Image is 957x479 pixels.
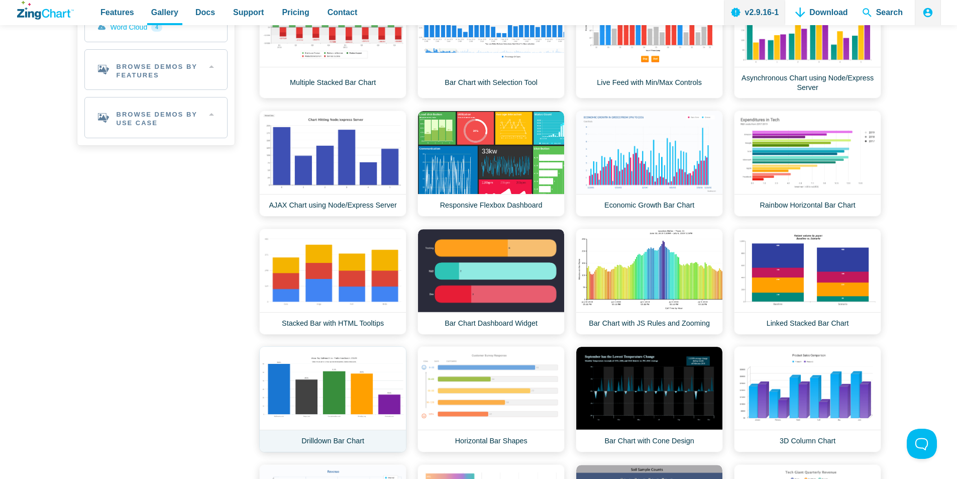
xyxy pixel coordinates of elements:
span: Support [233,6,264,19]
a: Economic Growth Bar Chart [576,111,723,217]
a: AJAX Chart using Node/Express Server [259,111,406,217]
iframe: Toggle Customer Support [907,429,937,459]
a: Bar Chart Dashboard Widget [417,229,565,335]
a: Linked Stacked Bar Chart [734,229,881,335]
span: Pricing [282,6,309,19]
span: Gallery [151,6,178,19]
a: Responsive Flexbox Dashboard [417,111,565,217]
a: Bar Chart with Cone Design [576,346,723,452]
a: Horizontal Bar Shapes [417,346,565,452]
a: Drilldown Bar Chart [259,346,406,452]
a: ZingChart Logo. Click to return to the homepage [17,1,74,20]
span: Docs [195,6,215,19]
a: Rainbow Horizontal Bar Chart [734,111,881,217]
a: Stacked Bar with HTML Tooltips [259,229,406,335]
h2: Browse Demos By Features [85,50,227,90]
a: Bar Chart with JS Rules and Zooming [576,229,723,335]
h2: Browse Demos By Use Case [85,98,227,138]
a: 3D Column Chart [734,346,881,452]
span: Features [100,6,134,19]
span: Contact [328,6,358,19]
